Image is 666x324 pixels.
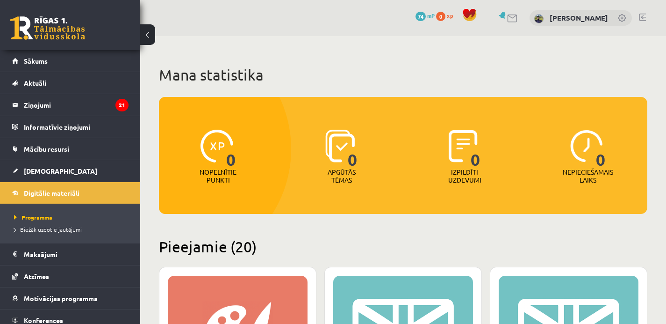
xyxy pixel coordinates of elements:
[415,12,426,21] span: 74
[12,160,129,182] a: [DEMOGRAPHIC_DATA]
[24,272,49,280] span: Atzīmes
[12,287,129,309] a: Motivācijas programma
[323,168,360,184] p: Apgūtās tēmas
[200,168,236,184] p: Nopelnītie punkti
[14,226,82,233] span: Biežāk uzdotie jautājumi
[325,130,355,162] img: icon-learned-topics-4a711ccc23c960034f471b6e78daf4a3bad4a20eaf4de84257b87e66633f6470.svg
[550,13,608,22] a: [PERSON_NAME]
[159,237,647,256] h2: Pieejamie (20)
[570,130,603,162] img: icon-clock-7be60019b62300814b6bd22b8e044499b485619524d84068768e800edab66f18.svg
[201,130,233,162] img: icon-xp-0682a9bc20223a9ccc6f5883a126b849a74cddfe5390d2b41b4391c66f2066e7.svg
[449,130,478,162] img: icon-completed-tasks-ad58ae20a441b2904462921112bc710f1caf180af7a3daa7317a5a94f2d26646.svg
[24,94,129,116] legend: Ziņojumi
[563,168,613,184] p: Nepieciešamais laiks
[159,66,647,84] h1: Mana statistika
[12,72,129,94] a: Aktuāli
[115,99,129,111] i: 21
[24,243,129,265] legend: Maksājumi
[14,214,52,221] span: Programma
[24,57,48,65] span: Sākums
[12,94,129,116] a: Ziņojumi21
[24,79,46,87] span: Aktuāli
[12,265,129,287] a: Atzīmes
[12,243,129,265] a: Maksājumi
[24,167,97,175] span: [DEMOGRAPHIC_DATA]
[12,116,129,138] a: Informatīvie ziņojumi
[427,12,435,19] span: mP
[24,189,79,197] span: Digitālie materiāli
[24,294,98,302] span: Motivācijas programma
[14,213,131,221] a: Programma
[446,168,483,184] p: Izpildīti uzdevumi
[471,130,480,168] span: 0
[436,12,458,19] a: 0 xp
[226,130,236,168] span: 0
[12,182,129,204] a: Digitālie materiāli
[24,116,129,138] legend: Informatīvie ziņojumi
[348,130,358,168] span: 0
[12,138,129,160] a: Mācību resursi
[415,12,435,19] a: 74 mP
[447,12,453,19] span: xp
[24,145,69,153] span: Mācību resursi
[14,225,131,234] a: Biežāk uzdotie jautājumi
[534,14,544,23] img: Igors Aleksejevs
[436,12,445,21] span: 0
[10,16,85,40] a: Rīgas 1. Tālmācības vidusskola
[12,50,129,72] a: Sākums
[596,130,606,168] span: 0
